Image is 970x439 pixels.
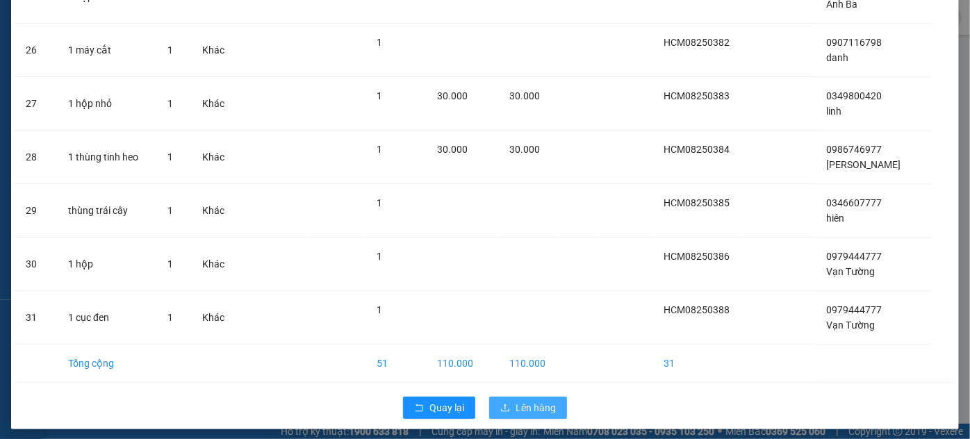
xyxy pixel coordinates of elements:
[826,304,882,315] span: 0979444777
[167,151,173,163] span: 1
[664,197,730,208] span: HCM08250385
[826,251,882,262] span: 0979444777
[57,24,156,77] td: 1 máy cắt
[167,312,173,323] span: 1
[509,144,540,155] span: 30.000
[826,144,882,155] span: 0986746977
[15,24,57,77] td: 26
[826,213,844,224] span: hiên
[377,304,382,315] span: 1
[167,205,173,216] span: 1
[426,345,498,383] td: 110.000
[826,266,875,277] span: Vạn Tường
[15,291,57,345] td: 31
[498,345,559,383] td: 110.000
[15,184,57,238] td: 29
[377,37,382,48] span: 1
[15,238,57,291] td: 30
[57,291,156,345] td: 1 cục đen
[57,238,156,291] td: 1 hộp
[57,77,156,131] td: 1 hộp nhỏ
[191,77,238,131] td: Khác
[500,403,510,414] span: upload
[377,144,382,155] span: 1
[377,251,382,262] span: 1
[664,304,730,315] span: HCM08250388
[664,90,730,101] span: HCM08250383
[167,98,173,109] span: 1
[429,400,464,415] span: Quay lại
[826,106,841,117] span: linh
[826,197,882,208] span: 0346607777
[191,238,238,291] td: Khác
[167,258,173,270] span: 1
[377,90,382,101] span: 1
[365,345,426,383] td: 51
[57,131,156,184] td: 1 thùng tinh heo
[826,320,875,331] span: Vạn Tường
[414,403,424,414] span: rollback
[437,90,468,101] span: 30.000
[489,397,567,419] button: uploadLên hàng
[15,131,57,184] td: 28
[826,37,882,48] span: 0907116798
[664,144,730,155] span: HCM08250384
[191,184,238,238] td: Khác
[191,24,238,77] td: Khác
[15,77,57,131] td: 27
[191,291,238,345] td: Khác
[652,345,745,383] td: 31
[167,44,173,56] span: 1
[826,159,901,170] span: [PERSON_NAME]
[57,184,156,238] td: thùng trái cây
[509,90,540,101] span: 30.000
[191,131,238,184] td: Khác
[664,37,730,48] span: HCM08250382
[437,144,468,155] span: 30.000
[516,400,556,415] span: Lên hàng
[57,345,156,383] td: Tổng cộng
[826,90,882,101] span: 0349800420
[377,197,382,208] span: 1
[826,52,848,63] span: danh
[403,397,475,419] button: rollbackQuay lại
[664,251,730,262] span: HCM08250386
